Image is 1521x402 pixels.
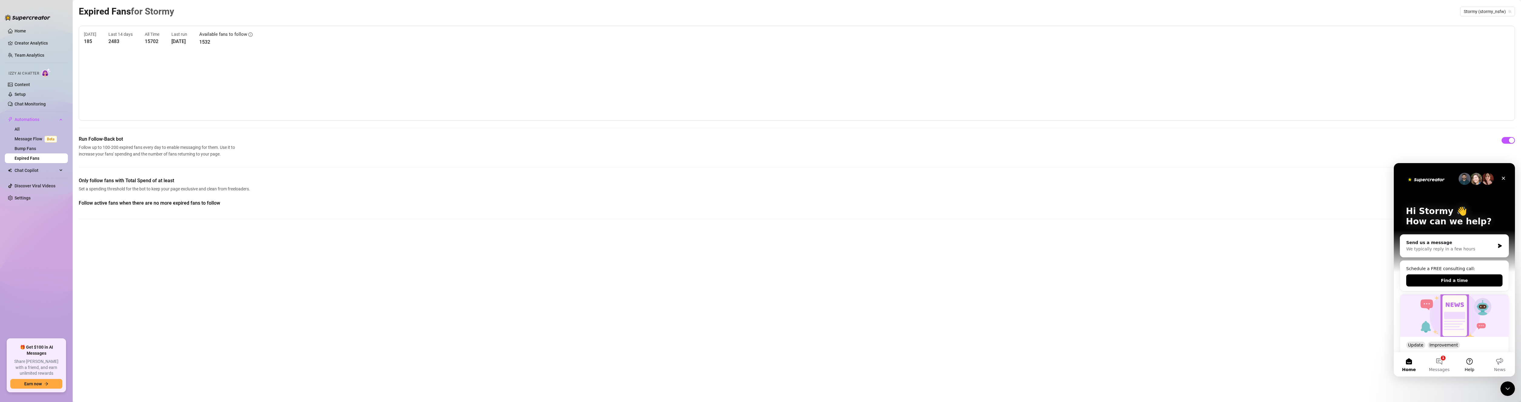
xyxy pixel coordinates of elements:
[15,53,44,58] a: Team Analytics
[8,117,13,122] span: thunderbolt
[15,28,26,33] a: Home
[15,146,36,151] a: Bump Fans
[15,196,31,200] a: Settings
[15,156,39,161] a: Expired Fans
[15,92,26,97] a: Setup
[45,136,57,142] span: Beta
[171,38,187,45] article: [DATE]
[8,168,12,173] img: Chat Copilot
[24,381,42,386] span: Earn now
[15,136,59,141] a: Message FlowBeta
[1394,163,1515,377] iframe: Intercom live chat
[79,4,174,18] article: Expired Fans
[1464,7,1511,16] span: Stormy (stormy_nsfw)
[79,177,252,184] span: Only follow fans with Total Spend of at least
[10,359,62,377] span: Share [PERSON_NAME] with a friend, and earn unlimited rewards
[79,199,252,207] span: Follow active fans when there are no more expired fans to follow
[108,38,133,45] article: 2483
[41,68,51,77] img: AI Chatter
[15,166,58,175] span: Chat Copilot
[10,379,62,389] button: Earn nowarrow-right
[15,82,30,87] a: Content
[10,344,62,356] span: 🎁 Get $100 in AI Messages
[248,32,253,37] span: info-circle
[5,15,50,21] img: logo-BBDzfeDw.svg
[79,186,252,192] span: Set a spending threshold for the bot to keep your page exclusive and clean from freeloaders.
[199,31,247,38] article: Available fans to follow
[15,127,20,132] a: All
[1500,381,1515,396] iframe: Intercom live chat
[15,115,58,124] span: Automations
[44,382,48,386] span: arrow-right
[108,31,133,38] article: Last 14 days
[8,71,39,76] span: Izzy AI Chatter
[84,31,96,38] article: [DATE]
[15,102,46,106] a: Chat Monitoring
[145,38,159,45] article: 15702
[199,38,253,46] article: 1532
[1508,10,1512,13] span: team
[15,183,55,188] a: Discover Viral Videos
[171,31,187,38] article: Last run
[15,38,63,48] a: Creator Analytics
[79,144,237,157] span: Follow up to 100-200 expired fans every day to enable messaging for them. Use it to increase your...
[79,136,237,143] span: Run Follow-Back bot
[145,31,159,38] article: All Time
[131,6,174,17] span: for Stormy
[84,38,96,45] article: 185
